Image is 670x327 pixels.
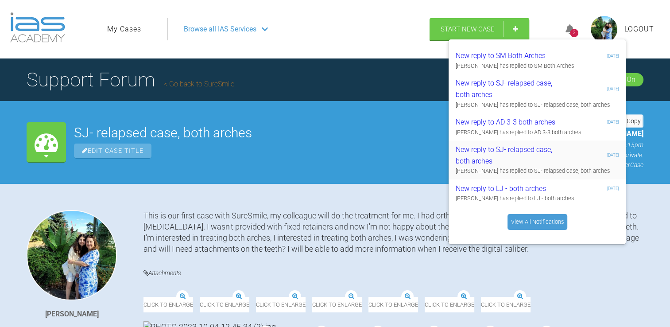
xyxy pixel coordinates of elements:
[456,78,562,100] div: New reply to SJ- relapsed case, both arches
[456,50,562,62] div: New reply to SM Both Arches
[449,47,626,74] a: New reply to SM Both Arches[DATE][PERSON_NAME] has replied to SM Both Arches
[430,18,529,40] a: Start New Case
[143,297,193,312] span: Click to enlarge
[456,144,562,167] div: New reply to SJ- relapsed case, both arches
[256,297,306,312] span: Click to enlarge
[107,23,141,35] a: My Cases
[143,268,643,279] h4: Attachments
[449,179,626,207] a: New reply to LJ - both arches[DATE][PERSON_NAME] has replied to LJ - both arches
[74,144,151,158] span: Edit Case Title
[200,297,249,312] span: Click to enlarge
[624,23,654,35] a: Logout
[184,23,256,35] span: Browse all IAS Services
[456,194,619,203] div: [PERSON_NAME] has replied to LJ - both arches
[456,128,619,137] div: [PERSON_NAME] has replied to AD 3-3 both arches
[45,308,99,320] div: [PERSON_NAME]
[27,210,117,300] img: Shilan Jaf
[507,214,567,230] a: View All Notifications
[607,119,619,125] div: [DATE]
[607,53,619,59] div: [DATE]
[456,183,562,195] div: New reply to LJ - both arches
[164,80,234,88] a: Go back to SureSmile
[456,101,619,109] div: [PERSON_NAME] has replied to SJ- relapsed case, both arches
[607,86,619,92] div: [DATE]
[449,140,626,179] a: New reply to SJ- relapsed case, both arches[DATE][PERSON_NAME] has replied to SJ- relapsed case, ...
[456,167,619,175] div: [PERSON_NAME] has replied to SJ- relapsed case, both arches
[570,29,578,37] div: 3
[10,12,65,43] img: logo-light.3e3ef733.png
[591,16,617,43] img: profile.png
[627,74,635,86] div: On
[449,113,626,140] a: New reply to AD 3-3 both arches[DATE][PERSON_NAME] has replied to AD 3-3 both arches
[27,64,234,95] h1: Support Forum
[449,74,626,113] a: New reply to SJ- relapsed case, both arches[DATE][PERSON_NAME] has replied to SJ- relapsed case, ...
[607,152,619,159] div: [DATE]
[616,115,643,127] div: Copy
[74,126,534,140] h2: SJ- relapsed case, both arches
[368,297,418,312] span: Click to enlarge
[607,185,619,192] div: [DATE]
[481,297,531,312] span: Click to enlarge
[456,117,562,128] div: New reply to AD 3-3 both arches
[441,25,495,33] span: Start New Case
[425,297,474,312] span: Click to enlarge
[456,62,619,70] div: [PERSON_NAME] has replied to SM Both Arches
[143,210,643,255] div: This is our first case with SureSmile, my colleague will do the treatment for me. I had orthodont...
[312,297,362,312] span: Click to enlarge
